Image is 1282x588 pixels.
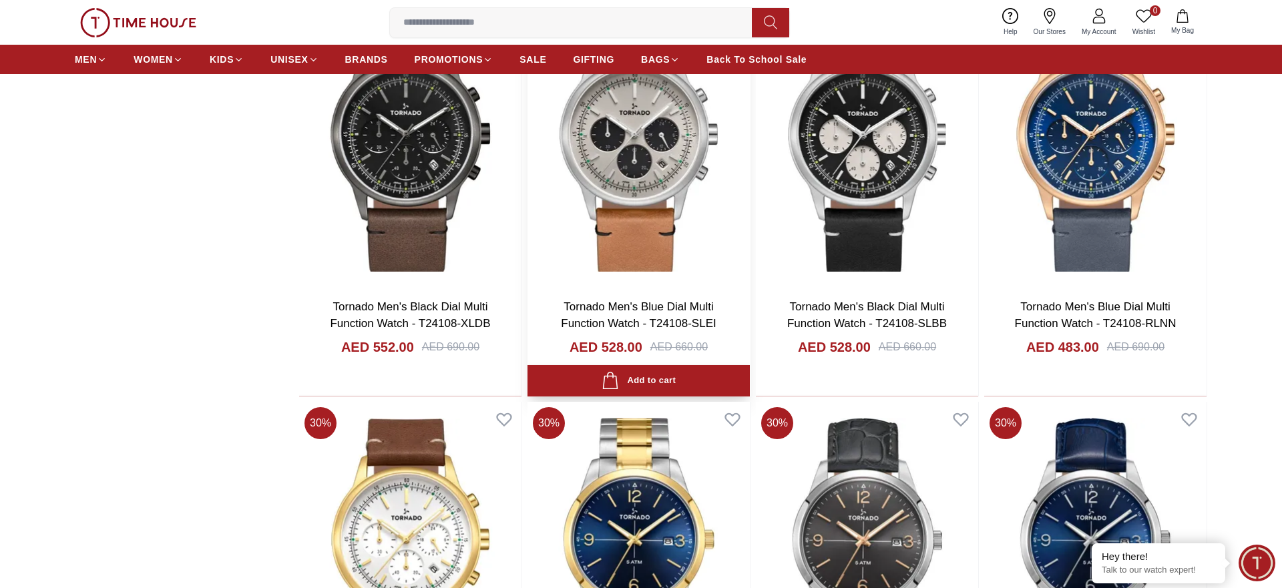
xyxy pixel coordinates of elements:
a: Tornado Men's Blue Dial Multi Function Watch - T24108-SLEI [561,300,716,330]
div: AED 660.00 [650,339,708,355]
div: AED 660.00 [879,339,936,355]
a: BAGS [641,47,680,71]
div: AED 690.00 [422,339,479,355]
h4: AED 528.00 [570,338,642,356]
a: Tornado Men's Blue Dial Multi Function Watch - T24108-RLNN [1015,300,1177,330]
span: Back To School Sale [706,53,807,66]
a: WOMEN [134,47,183,71]
img: ... [80,8,196,37]
span: PROMOTIONS [415,53,483,66]
a: GIFTING [573,47,614,71]
span: My Bag [1166,25,1199,35]
span: 30 % [990,407,1022,439]
a: Back To School Sale [706,47,807,71]
span: 0 [1150,5,1160,16]
a: SALE [519,47,546,71]
div: AED 690.00 [1107,339,1164,355]
span: 30 % [304,407,337,439]
h4: AED 552.00 [341,338,414,356]
a: Tornado Men's Black Dial Multi Function Watch - T24108-XLDB [330,300,490,330]
p: Talk to our watch expert! [1102,565,1215,576]
span: BAGS [641,53,670,66]
a: Help [996,5,1026,39]
a: KIDS [210,47,244,71]
span: MEN [75,53,97,66]
span: Wishlist [1127,27,1160,37]
a: PROMOTIONS [415,47,493,71]
a: BRANDS [345,47,388,71]
div: Hey there! [1102,550,1215,563]
span: GIFTING [573,53,614,66]
span: KIDS [210,53,234,66]
button: My Bag [1163,7,1202,38]
a: UNISEX [270,47,318,71]
span: My Account [1076,27,1122,37]
span: Our Stores [1028,27,1071,37]
a: Tornado Men's Black Dial Multi Function Watch - T24108-SLBB [787,300,947,330]
div: Add to cart [602,372,676,390]
a: 0Wishlist [1124,5,1163,39]
span: BRANDS [345,53,388,66]
span: 30 % [533,407,565,439]
span: WOMEN [134,53,173,66]
button: Add to cart [527,365,750,396]
div: Chat Widget [1239,545,1275,581]
span: SALE [519,53,546,66]
span: Help [998,27,1023,37]
a: Our Stores [1026,5,1074,39]
h4: AED 528.00 [798,338,871,356]
h4: AED 483.00 [1026,338,1099,356]
span: UNISEX [270,53,308,66]
span: 30 % [761,407,793,439]
a: MEN [75,47,107,71]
